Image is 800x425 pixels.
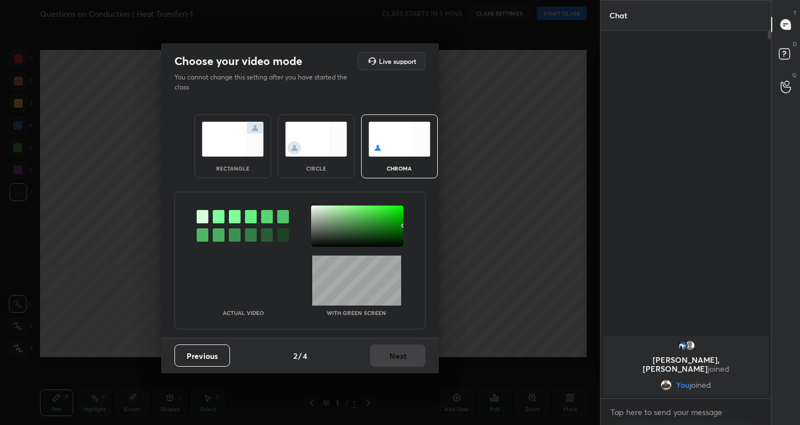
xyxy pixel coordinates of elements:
img: eb572a6c184c4c0488efe4485259b19d.jpg [661,379,672,391]
p: With green screen [327,310,386,316]
p: G [792,71,797,79]
p: T [793,9,797,17]
img: default.png [684,340,696,351]
div: circle [294,166,338,171]
p: Chat [601,1,636,30]
h5: Live support [379,58,416,64]
p: You cannot change this setting after you have started the class [174,72,354,92]
button: Previous [174,344,230,367]
span: joined [708,363,729,374]
p: D [793,40,797,48]
img: 87905c735eaf4ff2a2d307c465c113f5.jpg [677,340,688,351]
div: rectangle [211,166,255,171]
div: grid [601,333,771,398]
p: [PERSON_NAME], [PERSON_NAME] [610,356,762,373]
h4: / [298,350,302,362]
img: chromaScreenIcon.c19ab0a0.svg [368,122,431,157]
span: You [676,381,689,389]
h4: 2 [293,350,297,362]
img: circleScreenIcon.acc0effb.svg [285,122,347,157]
h4: 4 [303,350,307,362]
img: normalScreenIcon.ae25ed63.svg [202,122,264,157]
div: chroma [377,166,422,171]
span: joined [689,381,711,389]
h2: Choose your video mode [174,54,302,68]
p: Actual Video [223,310,264,316]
